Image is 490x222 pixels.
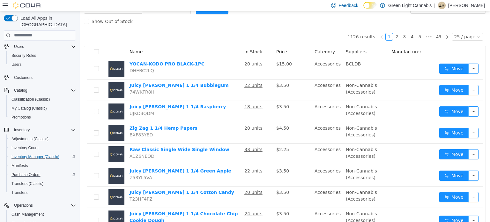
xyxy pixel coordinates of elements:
[50,157,152,162] a: Juicy [PERSON_NAME] 1 1/4 Green Apple
[344,22,354,29] span: •••
[266,50,281,55] span: BCLDB
[165,38,182,43] span: In Stock
[232,68,264,90] td: Accessories
[9,8,56,13] span: Show Out of Stock
[197,136,209,141] span: $2.25
[266,200,297,212] span: Non-Cannabis (Accessories)
[448,2,485,9] p: [PERSON_NAME]
[389,95,399,105] button: icon: ellipsis
[9,144,41,152] a: Inventory Count
[266,93,297,105] span: Non-Cannabis (Accessories)
[232,175,264,197] td: Accessories
[11,87,76,94] span: Catalog
[6,143,78,152] button: Inventory Count
[165,72,183,77] u: 22 units
[13,2,41,9] img: Cova
[11,115,31,120] span: Promotions
[364,22,371,29] li: Next Page
[375,22,396,29] div: 25 / page
[6,95,78,104] button: Classification (Classic)
[9,211,46,218] a: Cash Management
[397,24,401,28] i: icon: down
[9,153,76,161] span: Inventory Manager (Classic)
[9,171,43,179] a: Purchase Orders
[360,159,389,170] button: icon: swapMove
[11,202,35,209] button: Operations
[165,136,183,141] u: 33 units
[11,172,41,177] span: Purchase Orders
[9,162,30,170] a: Manifests
[11,202,76,209] span: Operations
[1,42,78,51] button: Users
[50,78,75,83] span: 74WKFR8H
[50,179,154,184] a: Juicy [PERSON_NAME] 1 1/4 Cotton Candy
[6,60,78,69] button: Users
[50,50,125,55] a: YOCAN-KODO PRO BLACK-1PC
[9,96,76,103] span: Classification (Classic)
[232,111,264,133] td: Accessories
[11,43,26,50] button: Users
[235,38,255,43] span: Category
[14,88,27,93] span: Catalog
[165,50,183,55] u: 20 units
[9,135,51,143] a: Adjustments (Classic)
[14,44,24,49] span: Users
[389,52,399,63] button: icon: ellipsis
[11,74,35,81] a: Customers
[18,15,76,28] span: Load All Apps in [GEOGRAPHIC_DATA]
[266,72,297,83] span: Non-Cannabis (Accessories)
[11,126,32,134] button: Inventory
[344,22,354,29] li: Next 5 Pages
[50,100,74,105] span: UJKD3QDM
[6,210,78,219] button: Cash Management
[9,180,76,188] span: Transfers (Classic)
[366,24,369,28] i: icon: right
[337,22,344,29] a: 5
[354,22,363,29] a: 46
[339,2,358,9] span: Feedback
[165,200,183,205] u: 24 units
[11,136,48,142] span: Adjustments (Classic)
[165,93,183,98] u: 18 units
[6,179,78,188] button: Transfers (Classic)
[434,2,435,9] p: |
[29,178,45,194] img: Juicy Jay 1 1/4 Cotton Candy placeholder
[321,22,329,29] li: 3
[1,201,78,210] button: Operations
[6,113,78,122] button: Promotions
[11,87,30,94] button: Catalog
[165,157,183,162] u: 22 units
[266,157,297,169] span: Non-Cannabis (Accessories)
[197,93,209,98] span: $3.50
[9,211,76,218] span: Cash Management
[6,152,78,161] button: Inventory Manager (Classic)
[439,2,444,9] span: ZR
[360,117,389,127] button: icon: swapMove
[11,106,47,111] span: My Catalog (Classic)
[306,22,313,29] li: 1
[354,22,364,29] li: 46
[360,52,389,63] button: icon: swapMove
[329,22,336,29] a: 4
[9,104,76,112] span: My Catalog (Classic)
[6,188,78,197] button: Transfers
[11,181,43,186] span: Transfers (Classic)
[9,171,76,179] span: Purchase Orders
[9,61,76,68] span: Users
[9,113,76,121] span: Promotions
[266,179,297,190] span: Non-Cannabis (Accessories)
[29,92,45,108] img: Juicy Jay 1 1/4 Raspberry placeholder
[9,52,39,59] a: Security Roles
[14,75,33,80] span: Customers
[29,199,45,215] img: Juicy Jay 1 1/4 Chocolate Chip Cookie Dough placeholder
[11,53,36,58] span: Security Roles
[9,96,53,103] a: Classification (Classic)
[6,51,78,60] button: Security Roles
[6,134,78,143] button: Adjustments (Classic)
[11,145,39,150] span: Inventory Count
[165,179,183,184] u: 20 units
[360,181,389,191] button: icon: swapMove
[298,22,306,29] li: Previous Page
